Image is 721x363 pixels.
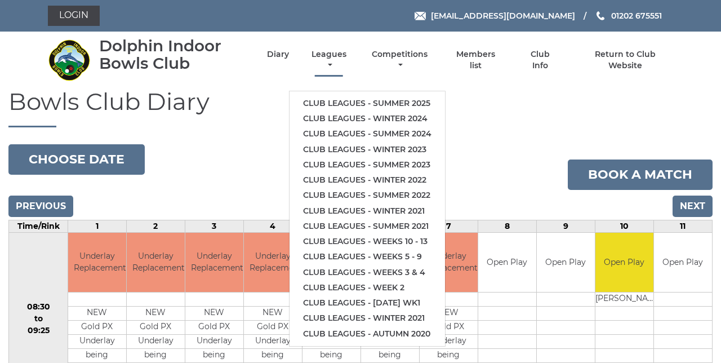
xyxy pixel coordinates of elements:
td: NEW [127,306,185,320]
td: Underlay Replacement [127,233,185,292]
a: Login [48,6,100,26]
a: Club leagues - Weeks 5 - 9 [290,249,445,264]
a: Members list [450,49,502,71]
h1: Bowls Club Diary [8,88,713,127]
input: Previous [8,196,73,217]
a: Club leagues - Winter 2023 [290,142,445,157]
a: Club leagues - Weeks 10 - 13 [290,234,445,249]
a: Club Info [522,49,558,71]
td: NEW [420,306,478,320]
td: Open Play [478,233,536,292]
td: being [68,348,126,362]
td: Gold PX [244,320,302,334]
a: Club leagues - Autumn 2020 [290,326,445,342]
td: Underlay [185,334,243,348]
td: being [127,348,185,362]
a: Club leagues - Winter 2021 [290,203,445,219]
input: Next [673,196,713,217]
td: Underlay Replacement [420,233,478,292]
button: Choose date [8,144,145,175]
td: [PERSON_NAME] [595,292,653,306]
a: Club leagues - Summer 2024 [290,126,445,141]
td: 2 [126,220,185,233]
a: Book a match [568,160,713,190]
td: NEW [68,306,126,320]
ul: Leagues [289,91,446,347]
td: 8 [478,220,536,233]
a: Club leagues - Winter 2022 [290,172,445,188]
img: Dolphin Indoor Bowls Club [48,39,90,81]
a: Club leagues - [DATE] wk1 [290,295,445,311]
img: Phone us [597,11,604,20]
a: Club leagues - Winter 2021 [290,311,445,326]
td: 1 [68,220,127,233]
div: Dolphin Indoor Bowls Club [99,37,247,72]
td: 4 [243,220,302,233]
a: Club leagues - Winter 2024 [290,111,445,126]
span: 01202 675551 [611,11,662,21]
td: Open Play [595,233,653,292]
td: Underlay [420,334,478,348]
a: Club leagues - Summer 2025 [290,96,445,111]
td: NEW [185,306,243,320]
td: 10 [595,220,653,233]
img: Email [415,12,426,20]
td: NEW [244,306,302,320]
td: being [361,348,419,362]
td: being [185,348,243,362]
td: being [420,348,478,362]
td: Underlay Replacement [244,233,302,292]
td: 3 [185,220,243,233]
td: Open Play [537,233,595,292]
td: Underlay [68,334,126,348]
td: Gold PX [185,320,243,334]
td: Gold PX [420,320,478,334]
td: being [244,348,302,362]
a: Leagues [309,49,349,71]
td: Underlay Replacement [185,233,243,292]
td: Underlay [127,334,185,348]
span: [EMAIL_ADDRESS][DOMAIN_NAME] [431,11,575,21]
td: Underlay Replacement [68,233,126,292]
a: Email [EMAIL_ADDRESS][DOMAIN_NAME] [415,10,575,22]
td: Time/Rink [9,220,68,233]
a: Club leagues - Summer 2021 [290,219,445,234]
td: Underlay [244,334,302,348]
td: Gold PX [127,320,185,334]
td: Open Play [654,233,712,292]
a: Phone us 01202 675551 [595,10,662,22]
a: Club leagues - Week 2 [290,280,445,295]
a: Competitions [369,49,430,71]
td: being [302,348,360,362]
a: Club leagues - Summer 2023 [290,157,445,172]
td: 7 [419,220,478,233]
a: Return to Club Website [578,49,673,71]
td: Gold PX [68,320,126,334]
a: Diary [267,49,289,60]
a: Club leagues - Summer 2022 [290,188,445,203]
td: 9 [536,220,595,233]
a: Club leagues - Weeks 3 & 4 [290,265,445,280]
td: 11 [653,220,712,233]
